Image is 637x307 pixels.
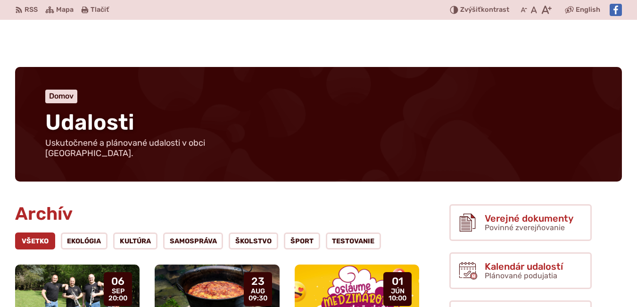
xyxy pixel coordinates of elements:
p: Uskutočnené a plánované udalosti v obci [GEOGRAPHIC_DATA]. [45,138,272,158]
span: aug [248,288,267,295]
a: Všetko [15,232,55,249]
a: Verejné dokumenty Povinné zverejňovanie [449,204,592,241]
span: 09:30 [248,295,267,302]
span: 06 [108,276,127,287]
a: Šport [284,232,320,249]
span: kontrast [460,6,509,14]
span: 10:00 [389,295,406,302]
span: Zvýšiť [460,6,481,14]
span: jún [389,288,406,295]
h2: Archív [15,204,419,224]
span: 23 [248,276,267,287]
span: Verejné dokumenty [485,213,573,224]
a: ŠKOLSTVO [229,232,278,249]
span: 01 [389,276,406,287]
span: sep [108,288,127,295]
span: Povinné zverejňovanie [485,223,565,232]
a: Kultúra [113,232,157,249]
span: Plánované podujatia [485,271,557,280]
a: Domov [49,91,74,100]
span: Kalendár udalostí [485,261,563,272]
span: Mapa [56,4,74,16]
a: Samospráva [163,232,223,249]
span: English [576,4,600,16]
img: Prejsť na Facebook stránku [610,4,622,16]
span: 20:00 [108,295,127,302]
span: Tlačiť [91,6,109,14]
a: Testovanie [326,232,381,249]
a: English [574,4,602,16]
span: Udalosti [45,109,134,135]
span: RSS [25,4,38,16]
a: Kalendár udalostí Plánované podujatia [449,252,592,289]
a: Ekológia [61,232,108,249]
